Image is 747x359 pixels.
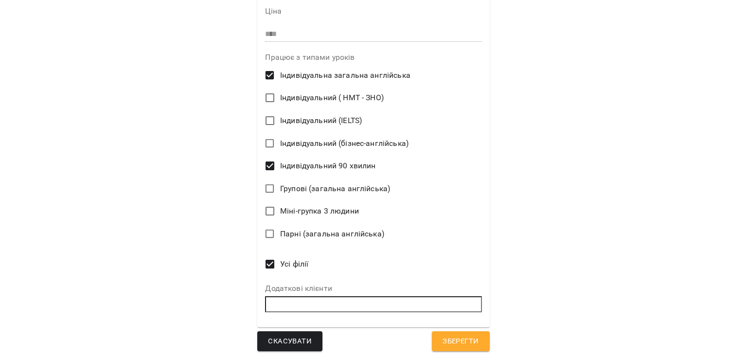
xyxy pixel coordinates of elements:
[443,335,479,348] span: Зберегти
[257,331,322,352] button: Скасувати
[280,160,376,172] span: Індивідуальний 90 хвилин
[280,258,308,270] span: Усі філії
[280,115,362,126] span: Індивідуальний (IELTS)
[265,7,481,15] label: Ціна
[280,138,409,149] span: Індивідуальний (бізнес-англійська)
[280,228,384,240] span: Парні (загальна англійська)
[268,335,312,348] span: Скасувати
[280,92,384,104] span: Індивідуальний ( НМТ - ЗНО)
[280,183,390,195] span: Групові (загальна англійська)
[280,205,359,217] span: Міні-групка 3 людини
[265,285,481,292] label: Додаткові клієнти
[280,70,410,81] span: Індивідуальна загальна англійська
[265,54,481,61] label: Працює з типами уроків
[432,331,489,352] button: Зберегти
